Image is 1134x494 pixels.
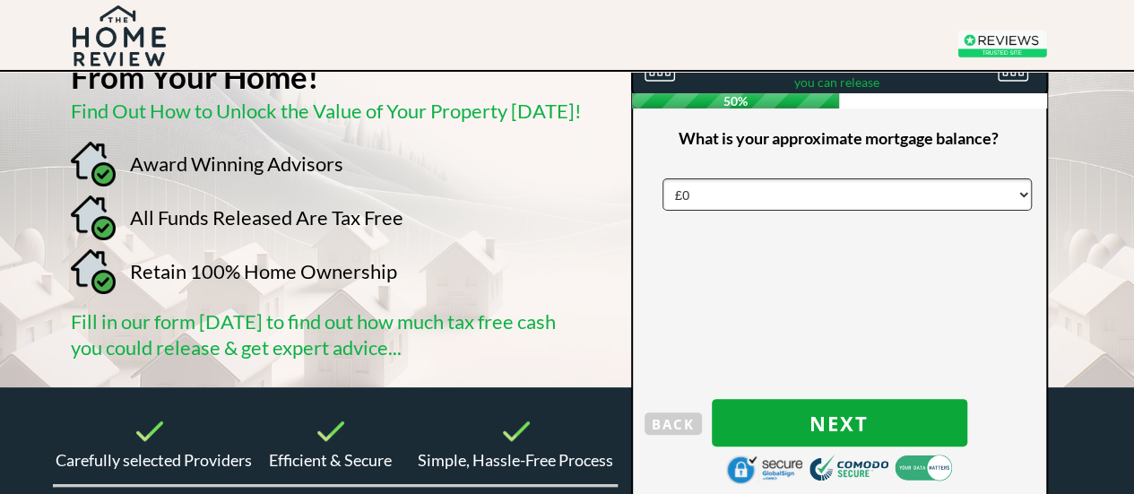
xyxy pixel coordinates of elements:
span: Carefully selected Providers [56,450,252,470]
span: BACK [645,412,702,436]
span: Find Out How to Unlock the Value of Your Property [DATE]! [71,99,582,123]
span: What is your approximate mortgage balance? [679,128,999,148]
span: 50% [632,93,840,108]
span: Fill in our form [DATE] to find out how much tax free cash you could release & get expert advice... [71,309,556,360]
span: Simple, Hassle-Free Process [418,450,613,470]
button: Next [712,399,967,446]
span: Efficient & Secure [269,450,392,470]
button: BACK [645,412,702,435]
span: Retain 100% Home Ownership [130,259,397,283]
span: Award Winning Advisors [130,152,343,176]
span: All Funds Released Are Tax Free [130,205,403,230]
span: Next [712,412,967,435]
span: Get advice & Calculate how much tax free cash you can release [707,60,966,90]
